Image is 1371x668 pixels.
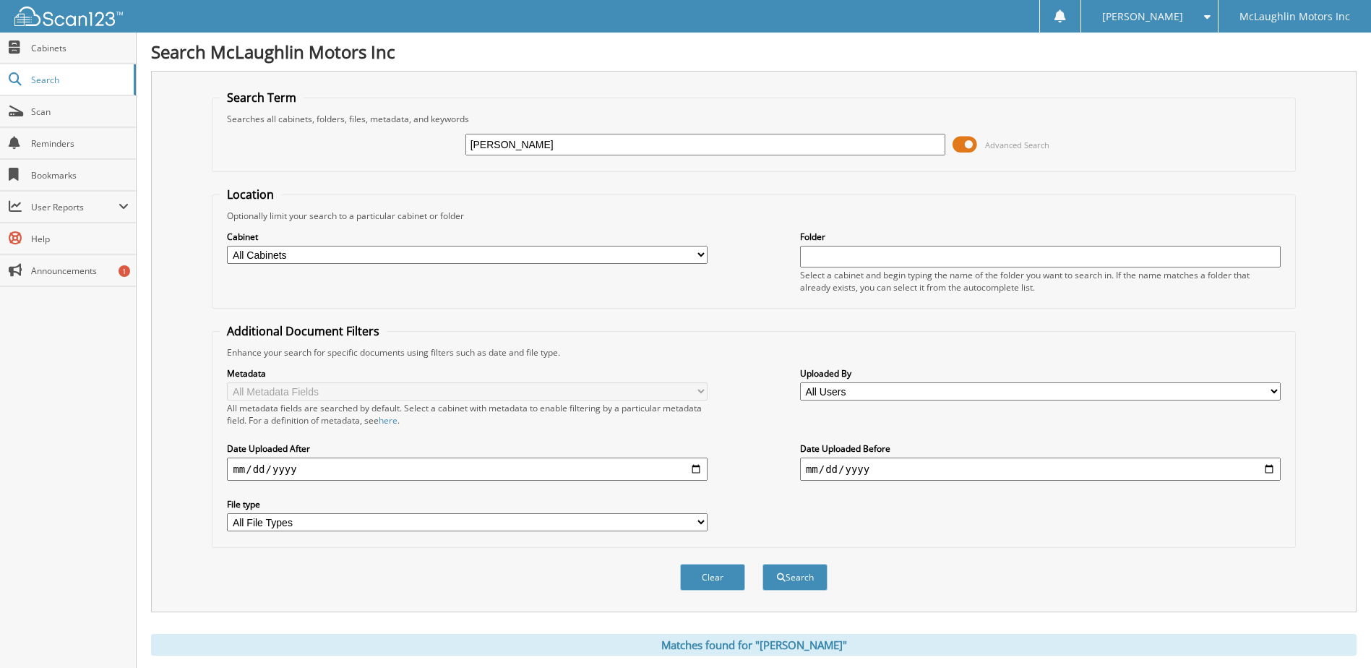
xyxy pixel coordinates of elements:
[220,346,1287,359] div: Enhance your search for specific documents using filters such as date and file type.
[31,169,129,181] span: Bookmarks
[31,137,129,150] span: Reminders
[31,42,129,54] span: Cabinets
[31,106,129,118] span: Scan
[151,634,1357,656] div: Matches found for "[PERSON_NAME]"
[762,564,828,591] button: Search
[31,233,129,245] span: Help
[227,498,708,510] label: File type
[800,269,1281,294] div: Select a cabinet and begin typing the name of the folder you want to search in. If the name match...
[151,40,1357,64] h1: Search McLaughlin Motors Inc
[680,564,745,591] button: Clear
[227,442,708,455] label: Date Uploaded After
[800,231,1281,243] label: Folder
[379,414,397,427] a: here
[985,140,1049,150] span: Advanced Search
[220,187,281,202] legend: Location
[220,90,304,106] legend: Search Term
[1102,12,1183,21] span: [PERSON_NAME]
[31,201,119,213] span: User Reports
[31,74,126,86] span: Search
[800,367,1281,380] label: Uploaded By
[227,231,708,243] label: Cabinet
[227,402,708,427] div: All metadata fields are searched by default. Select a cabinet with metadata to enable filtering b...
[220,113,1287,125] div: Searches all cabinets, folders, files, metadata, and keywords
[227,458,708,481] input: start
[119,265,130,277] div: 1
[220,323,387,339] legend: Additional Document Filters
[800,458,1281,481] input: end
[31,265,129,277] span: Announcements
[14,7,123,26] img: scan123-logo-white.svg
[227,367,708,380] label: Metadata
[1239,12,1350,21] span: McLaughlin Motors Inc
[800,442,1281,455] label: Date Uploaded Before
[220,210,1287,222] div: Optionally limit your search to a particular cabinet or folder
